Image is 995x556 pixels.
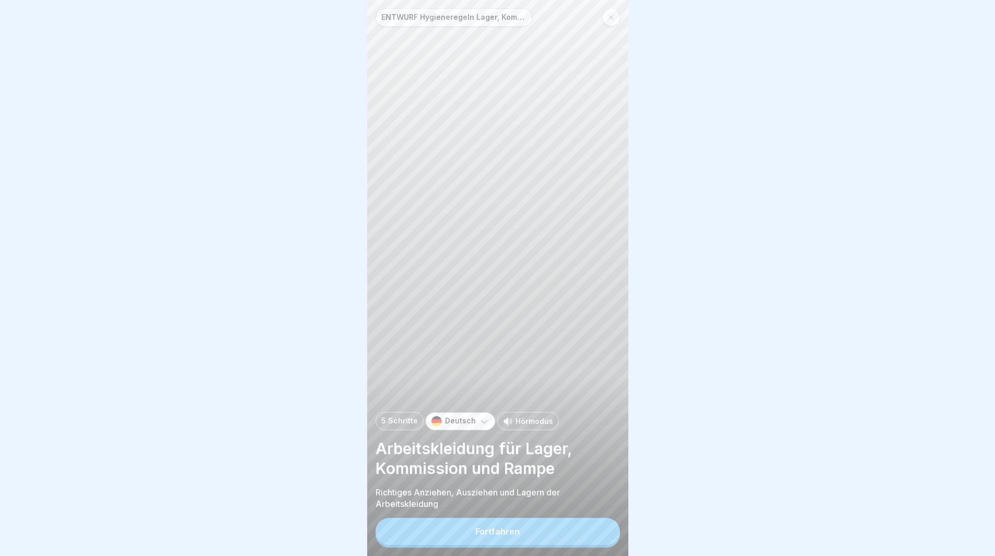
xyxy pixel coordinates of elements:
p: Deutsch [445,417,476,425]
p: Arbeitskleidung für Lager, Kommission und Rampe [376,439,620,478]
button: Fortfahren [376,518,620,545]
p: Hörmodus [516,416,553,427]
img: de.svg [431,416,442,427]
div: Fortfahren [475,527,520,536]
p: 5 Schritte [381,417,418,425]
p: Richtiges Anziehen, Ausziehen und Lagern der Arbeitskleidung [376,487,620,510]
p: ENTWURF Hygieneregeln Lager, Kommission und Rampe [381,13,526,22]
